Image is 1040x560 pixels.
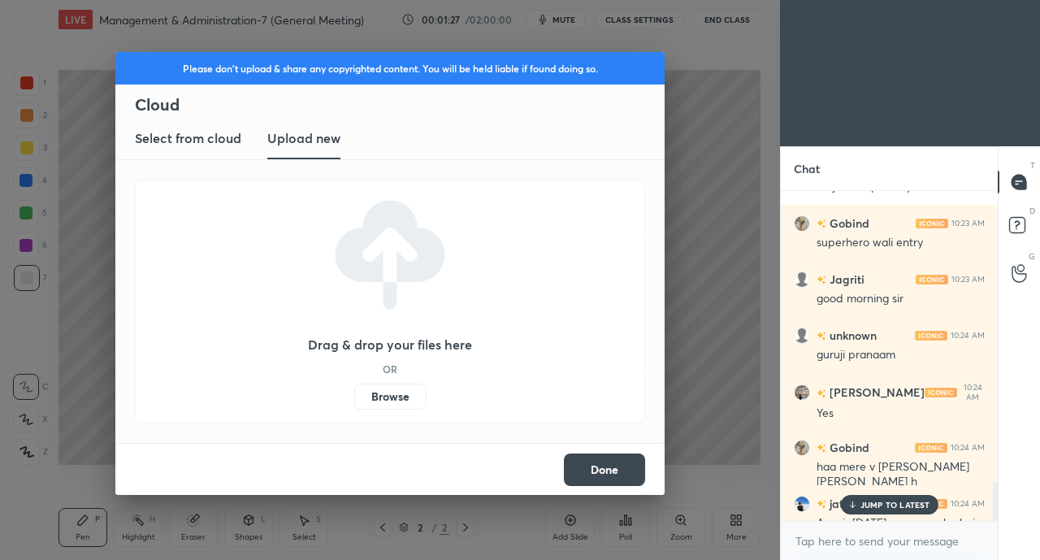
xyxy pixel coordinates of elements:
[826,495,853,512] h6: jatin
[794,440,810,456] img: 6a9ced9164c8430e98efb992ec47e711.jpg
[781,191,998,522] div: grid
[817,219,826,228] img: no-rating-badge.077c3623.svg
[915,443,947,453] img: iconic-light.a09c19a4.png
[817,459,985,490] div: haa mere v [PERSON_NAME] [PERSON_NAME] h
[817,406,985,422] div: Yes
[817,276,826,284] img: no-rating-badge.077c3623.svg
[951,443,985,453] div: 10:24 AM
[308,338,472,351] h3: Drag & drop your files here
[916,275,948,284] img: iconic-light.a09c19a4.png
[817,389,826,398] img: no-rating-badge.077c3623.svg
[794,496,810,512] img: 484a4038a7ba428dad51a85f2878fb39.jpg
[817,347,985,363] div: guruji pranaam
[115,52,665,85] div: Please don't upload & share any copyrighted content. You will be held liable if found doing so.
[1029,250,1035,263] p: G
[951,331,985,341] div: 10:24 AM
[135,94,665,115] h2: Cloud
[1030,159,1035,171] p: T
[817,332,826,341] img: no-rating-badge.077c3623.svg
[817,235,985,251] div: superhero wali entry
[951,499,985,509] div: 10:24 AM
[817,515,985,546] div: Aur sir [DATE] pass aa raha hai 😔
[916,219,948,228] img: iconic-light.a09c19a4.png
[794,384,810,401] img: f38e0d48d3da455eb587ff506802c407.jpg
[794,215,810,232] img: 6a9ced9164c8430e98efb992ec47e711.jpg
[267,128,340,148] h3: Upload new
[826,271,864,288] h6: Jagriti
[925,388,957,397] img: iconic-light.a09c19a4.png
[564,454,645,486] button: Done
[794,328,810,344] img: default.png
[794,271,810,288] img: default.png
[915,331,947,341] img: iconic-light.a09c19a4.png
[135,128,241,148] h3: Select from cloud
[817,444,826,453] img: no-rating-badge.077c3623.svg
[951,219,985,228] div: 10:23 AM
[1029,205,1035,217] p: D
[860,500,930,510] p: JUMP TO LATEST
[826,439,869,456] h6: Gobind
[817,500,826,509] img: no-rating-badge.077c3623.svg
[951,275,985,284] div: 10:23 AM
[960,383,985,402] div: 10:24 AM
[826,327,877,344] h6: unknown
[817,291,985,307] div: good morning sir
[383,364,397,374] h5: OR
[826,384,925,402] h6: [PERSON_NAME]
[826,215,869,232] h6: Gobind
[781,147,833,190] p: Chat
